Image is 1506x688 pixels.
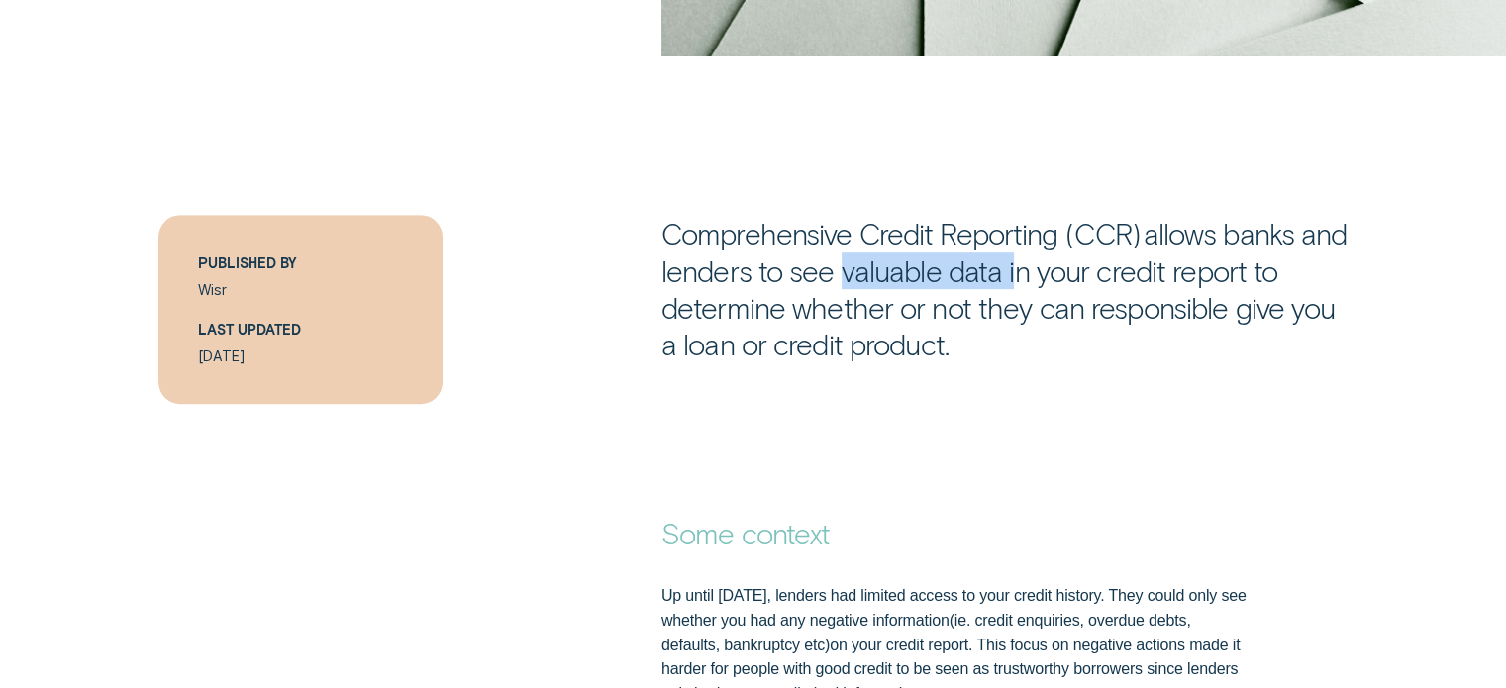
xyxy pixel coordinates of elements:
[661,215,1348,362] p: Comprehensive Credit Reporting (CCR) allows banks and lenders to see valuable data in your credit...
[198,281,226,298] a: Wisr
[198,347,403,365] p: [DATE]
[950,612,954,629] span: (
[198,321,403,340] h5: Last Updated
[661,516,830,550] strong: Some context
[825,637,830,653] span: )
[198,254,403,273] h5: Published By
